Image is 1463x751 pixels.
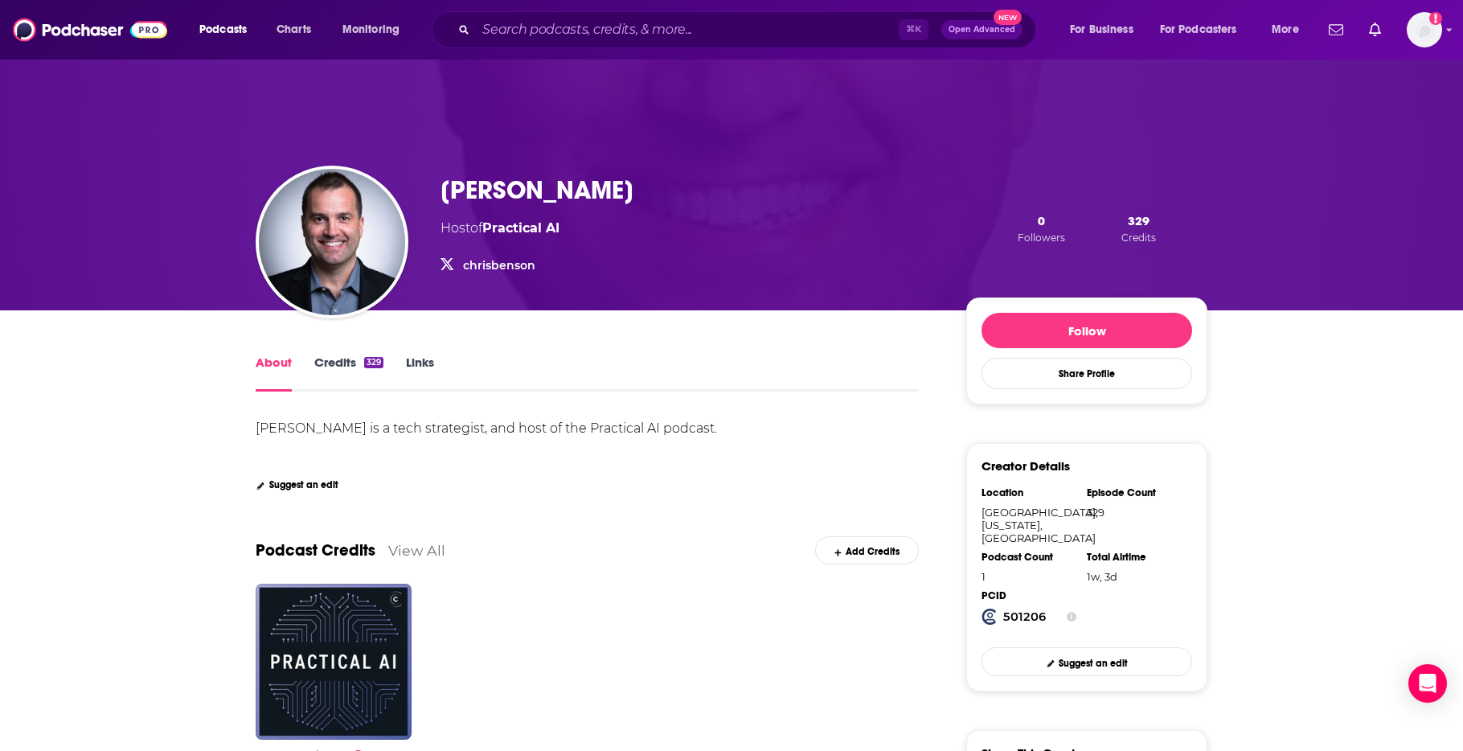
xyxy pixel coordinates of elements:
span: Credits [1121,232,1156,244]
div: PCID [981,589,1076,602]
div: 329 [364,357,383,368]
button: 0Followers [1013,212,1070,244]
button: open menu [1260,17,1319,43]
a: Practical AI [482,220,559,236]
div: Total Airtime [1087,551,1182,564]
span: of [470,220,559,236]
img: Podchaser - Follow, Share and Rate Podcasts [13,14,167,45]
button: open menu [188,17,268,43]
a: Show notifications dropdown [1363,16,1387,43]
span: New [994,10,1022,25]
a: chrisbenson [463,258,535,273]
span: 329 [1128,213,1149,228]
a: Podcast Credits [256,540,375,560]
button: open menu [1149,17,1260,43]
a: Show notifications dropdown [1322,16,1350,43]
span: Logged in as kindrieri [1407,12,1442,47]
a: Links [406,355,434,392]
div: [GEOGRAPHIC_DATA], [US_STATE], [GEOGRAPHIC_DATA] [981,506,1076,544]
span: For Podcasters [1160,18,1237,41]
input: Search podcasts, credits, & more... [476,17,899,43]
a: About [256,355,292,392]
a: Add Credits [815,536,919,564]
div: [PERSON_NAME] is a tech strategist, and host of the Practical AI podcast. [256,421,717,436]
span: 0 [1038,213,1045,228]
span: Followers [1018,232,1065,244]
img: Chris Benson [259,169,405,315]
span: 252 hours, 50 seconds [1087,570,1117,583]
span: Open Advanced [949,26,1015,34]
h1: [PERSON_NAME] [441,174,633,206]
img: User Profile [1407,12,1442,47]
span: Host [441,220,470,236]
span: More [1272,18,1299,41]
button: open menu [331,17,420,43]
span: For Business [1070,18,1133,41]
button: Follow [981,313,1192,348]
button: 329Credits [1117,212,1161,244]
button: open menu [1059,17,1154,43]
div: 329 [1087,506,1182,519]
span: ⌘ K [899,19,928,40]
div: 1 [981,570,1076,583]
div: Search podcasts, credits, & more... [447,11,1051,48]
div: Location [981,486,1076,499]
h3: Creator Details [981,458,1070,474]
button: Show Info [1067,609,1076,625]
button: Show profile menu [1407,12,1442,47]
span: Charts [277,18,311,41]
button: Share Profile [981,358,1192,389]
strong: 501206 [1003,609,1046,624]
a: Suggest an edit [256,479,338,490]
a: Credits329 [314,355,383,392]
img: Podchaser Creator ID logo [981,609,998,625]
div: Open Intercom Messenger [1408,664,1447,703]
span: Podcasts [199,18,247,41]
svg: Add a profile image [1429,12,1442,25]
a: Suggest an edit [981,647,1192,675]
span: Monitoring [342,18,400,41]
div: Podcast Count [981,551,1076,564]
a: Charts [266,17,321,43]
div: Episode Count [1087,486,1182,499]
a: View All [388,542,445,559]
button: Open AdvancedNew [941,20,1022,39]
